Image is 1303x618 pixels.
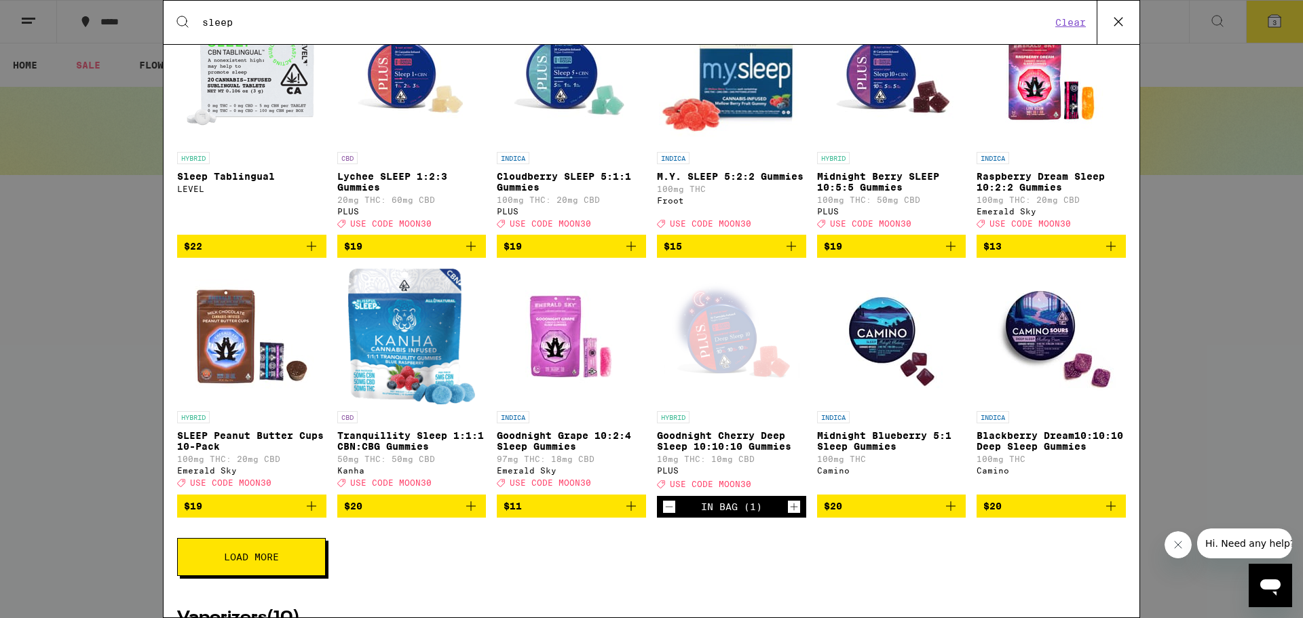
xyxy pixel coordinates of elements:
[337,466,487,475] div: Kanha
[977,9,1126,235] a: Open page for Raspberry Dream Sleep 10:2:2 Gummies from Emerald Sky
[510,479,591,488] span: USE CODE MOON30
[504,9,639,145] img: PLUS - Cloudberry SLEEP 5:1:1 Gummies
[977,152,1009,164] p: INDICA
[337,455,487,463] p: 50mg THC: 50mg CBD
[977,411,1009,423] p: INDICA
[337,235,487,258] button: Add to bag
[657,171,806,182] p: M.Y. SLEEP 5:2:2 Gummies
[497,466,646,475] div: Emerald Sky
[657,185,806,193] p: 100mg THC
[177,495,326,518] button: Add to bag
[497,207,646,216] div: PLUS
[184,241,202,252] span: $22
[343,9,479,145] img: PLUS - Lychee SLEEP 1:2:3 Gummies
[350,479,432,488] span: USE CODE MOON30
[657,411,690,423] p: HYBRID
[1249,564,1292,607] iframe: Button to launch messaging window
[817,171,966,193] p: Midnight Berry SLEEP 10:5:5 Gummies
[344,501,362,511] span: $20
[817,411,850,423] p: INDICA
[350,219,432,228] span: USE CODE MOON30
[177,430,326,452] p: SLEEP Peanut Butter Cups 10-Pack
[177,185,326,193] div: LEVEL
[497,455,646,463] p: 97mg THC: 18mg CBD
[657,9,806,235] a: Open page for M.Y. SLEEP 5:2:2 Gummies from Froot
[977,430,1126,452] p: Blackberry Dream10:10:10 Deep Sleep Gummies
[657,430,806,452] p: Goodnight Cherry Deep Sleep 10:10:10 Gummies
[977,171,1126,193] p: Raspberry Dream Sleep 10:2:2 Gummies
[983,241,1002,252] span: $13
[177,455,326,463] p: 100mg THC: 20mg CBD
[823,269,959,404] img: Camino - Midnight Blueberry 5:1 Sleep Gummies
[504,269,639,404] img: Emerald Sky - Goodnight Grape 10:2:4 Sleep Gummies
[983,269,1119,404] img: Camino - Blackberry Dream10:10:10 Deep Sleep Gummies
[497,495,646,518] button: Add to bag
[977,195,1126,204] p: 100mg THC: 20mg CBD
[659,9,804,145] img: Froot - M.Y. SLEEP 5:2:2 Gummies
[657,466,806,475] div: PLUS
[989,219,1071,228] span: USE CODE MOON30
[224,552,279,562] span: Load More
[817,455,966,463] p: 100mg THC
[337,495,487,518] button: Add to bag
[1051,16,1090,28] button: Clear
[190,479,271,488] span: USE CODE MOON30
[337,411,358,423] p: CBD
[824,501,842,511] span: $20
[977,235,1126,258] button: Add to bag
[657,152,690,164] p: INDICA
[817,495,966,518] button: Add to bag
[817,430,966,452] p: Midnight Blueberry 5:1 Sleep Gummies
[1197,528,1292,558] iframe: Message from company
[497,430,646,452] p: Goodnight Grape 10:2:4 Sleep Gummies
[184,269,320,404] img: Emerald Sky - SLEEP Peanut Butter Cups 10-Pack
[504,501,522,511] span: $11
[497,411,529,423] p: INDICA
[657,235,806,258] button: Add to bag
[977,466,1126,475] div: Camino
[817,9,966,235] a: Open page for Midnight Berry SLEEP 10:5:5 Gummies from PLUS
[348,269,475,404] img: Kanha - Tranquillity Sleep 1:1:1 CBN:CBG Gummies
[337,269,487,494] a: Open page for Tranquillity Sleep 1:1:1 CBN:CBG Gummies from Kanha
[830,219,911,228] span: USE CODE MOON30
[670,219,751,228] span: USE CODE MOON30
[337,171,487,193] p: Lychee SLEEP 1:2:3 Gummies
[202,16,1051,28] input: Search for products & categories
[337,207,487,216] div: PLUS
[983,501,1002,511] span: $20
[177,538,326,576] button: Load More
[497,235,646,258] button: Add to bag
[177,269,326,494] a: Open page for SLEEP Peanut Butter Cups 10-Pack from Emerald Sky
[184,501,202,511] span: $19
[657,455,806,463] p: 10mg THC: 10mg CBD
[177,171,326,182] p: Sleep Tablingual
[504,241,522,252] span: $19
[177,411,210,423] p: HYBRID
[344,241,362,252] span: $19
[977,207,1126,216] div: Emerald Sky
[787,500,801,514] button: Increment
[977,495,1126,518] button: Add to bag
[701,501,762,512] div: In Bag (1)
[8,9,98,20] span: Hi. Need any help?
[497,171,646,193] p: Cloudberry SLEEP 5:1:1 Gummies
[184,9,320,145] img: LEVEL - Sleep Tablingual
[983,9,1119,145] img: Emerald Sky - Raspberry Dream Sleep 10:2:2 Gummies
[510,219,591,228] span: USE CODE MOON30
[177,9,326,235] a: Open page for Sleep Tablingual from LEVEL
[497,9,646,235] a: Open page for Cloudberry SLEEP 5:1:1 Gummies from PLUS
[817,235,966,258] button: Add to bag
[337,195,487,204] p: 20mg THC: 60mg CBD
[497,269,646,494] a: Open page for Goodnight Grape 10:2:4 Sleep Gummies from Emerald Sky
[817,207,966,216] div: PLUS
[177,235,326,258] button: Add to bag
[337,152,358,164] p: CBD
[824,241,842,252] span: $19
[670,480,751,489] span: USE CODE MOON30
[817,152,850,164] p: HYBRID
[337,9,487,235] a: Open page for Lychee SLEEP 1:2:3 Gummies from PLUS
[817,466,966,475] div: Camino
[977,269,1126,494] a: Open page for Blackberry Dream10:10:10 Deep Sleep Gummies from Camino
[497,152,529,164] p: INDICA
[817,269,966,494] a: Open page for Midnight Blueberry 5:1 Sleep Gummies from Camino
